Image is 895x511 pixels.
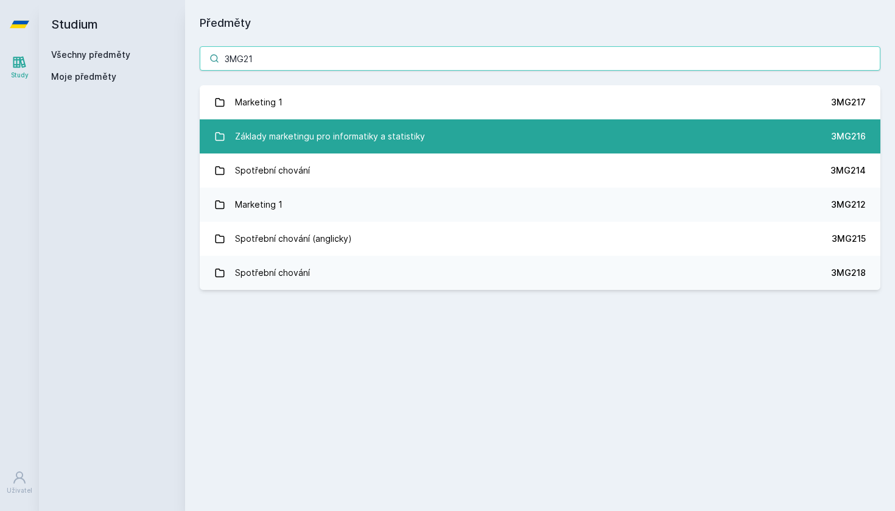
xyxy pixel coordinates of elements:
div: 3MG218 [831,267,866,279]
a: Základy marketingu pro informatiky a statistiky 3MG216 [200,119,880,153]
a: Uživatel [2,464,37,501]
div: Marketing 1 [235,192,283,217]
div: Základy marketingu pro informatiky a statistiky [235,124,425,149]
span: Moje předměty [51,71,116,83]
a: Spotřební chování (anglicky) 3MG215 [200,222,880,256]
a: Všechny předměty [51,49,130,60]
a: Marketing 1 3MG217 [200,85,880,119]
a: Marketing 1 3MG212 [200,188,880,222]
a: Spotřební chování 3MG214 [200,153,880,188]
div: 3MG215 [832,233,866,245]
div: Spotřební chování [235,261,310,285]
div: Uživatel [7,486,32,495]
div: 3MG216 [831,130,866,143]
a: Study [2,49,37,86]
div: 3MG217 [831,96,866,108]
div: 3MG214 [830,164,866,177]
a: Spotřební chování 3MG218 [200,256,880,290]
input: Název nebo ident předmětu… [200,46,880,71]
div: Spotřební chování (anglicky) [235,227,352,251]
div: Study [11,71,29,80]
div: Spotřební chování [235,158,310,183]
div: 3MG212 [831,199,866,211]
div: Marketing 1 [235,90,283,115]
h1: Předměty [200,15,880,32]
